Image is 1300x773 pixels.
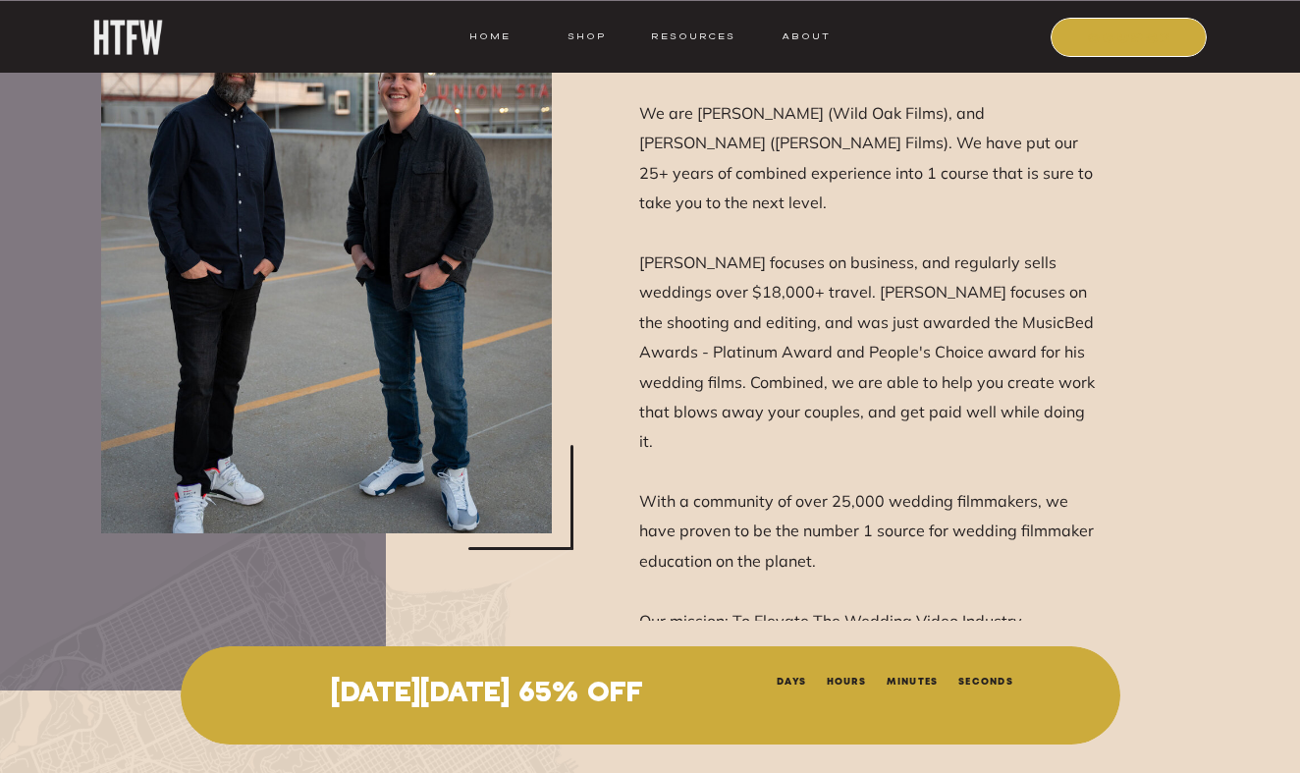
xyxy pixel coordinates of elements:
[1063,28,1197,45] a: COURSE
[958,672,1013,688] li: Seconds
[226,679,747,710] p: [DATE][DATE] 65% OFF
[469,28,511,45] a: HOME
[827,672,867,688] li: Hours
[548,28,625,45] a: shop
[781,28,831,45] a: ABOUT
[777,672,806,688] li: Days
[887,672,939,688] li: Minutes
[639,98,1099,621] p: We are [PERSON_NAME] (Wild Oak Films), and [PERSON_NAME] ([PERSON_NAME] Films). We have put our 2...
[644,28,735,45] a: resources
